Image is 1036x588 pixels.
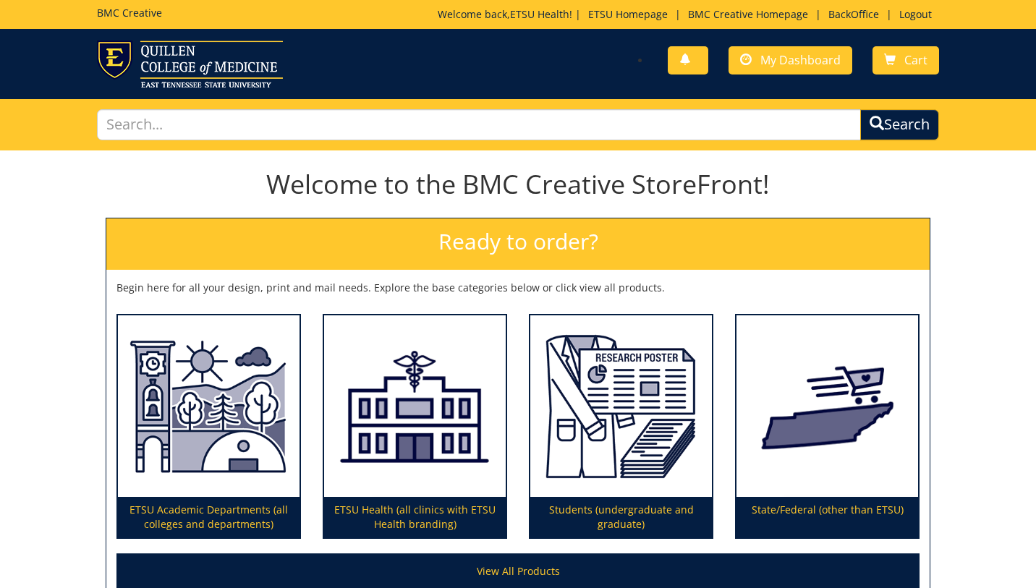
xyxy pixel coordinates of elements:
[118,315,300,498] img: ETSU Academic Departments (all colleges and departments)
[324,497,506,537] p: ETSU Health (all clinics with ETSU Health branding)
[581,7,675,21] a: ETSU Homepage
[729,46,852,74] a: My Dashboard
[736,497,918,537] p: State/Federal (other than ETSU)
[860,109,939,140] button: Search
[736,315,918,498] img: State/Federal (other than ETSU)
[97,41,283,88] img: ETSU logo
[116,281,920,295] p: Begin here for all your design, print and mail needs. Explore the base categories below or click ...
[510,7,569,21] a: ETSU Health
[530,315,712,498] img: Students (undergraduate and graduate)
[681,7,815,21] a: BMC Creative Homepage
[97,7,162,18] h5: BMC Creative
[760,52,841,68] span: My Dashboard
[872,46,939,74] a: Cart
[530,497,712,537] p: Students (undergraduate and graduate)
[324,315,506,498] img: ETSU Health (all clinics with ETSU Health branding)
[118,315,300,538] a: ETSU Academic Departments (all colleges and departments)
[821,7,886,21] a: BackOffice
[106,170,930,199] h1: Welcome to the BMC Creative StoreFront!
[438,7,939,22] p: Welcome back, ! | | | |
[904,52,927,68] span: Cart
[97,109,860,140] input: Search...
[324,315,506,538] a: ETSU Health (all clinics with ETSU Health branding)
[892,7,939,21] a: Logout
[736,315,918,538] a: State/Federal (other than ETSU)
[530,315,712,538] a: Students (undergraduate and graduate)
[118,497,300,537] p: ETSU Academic Departments (all colleges and departments)
[106,218,930,270] h2: Ready to order?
